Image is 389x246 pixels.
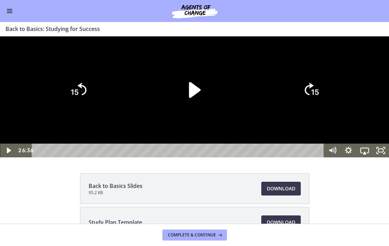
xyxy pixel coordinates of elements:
span: 95.2 KB [89,190,142,195]
tspan: 15 [311,52,319,60]
button: Airplay [357,107,373,121]
button: Complete & continue [162,230,227,241]
div: Playbar [38,107,320,121]
span: Study Plan Template [89,218,142,226]
h3: Back to Basics: Studying for Success [5,25,375,33]
button: Skip ahead 15 seconds [295,38,327,70]
span: Download [267,184,295,193]
button: Play Video [172,31,217,76]
button: Show settings menu [340,107,356,121]
span: Back to Basics Slides [89,182,142,190]
span: Complete & continue [168,232,216,238]
button: Skip back 15 seconds [62,38,94,70]
span: Download [267,218,295,226]
button: Enable menu [5,7,14,15]
tspan: 15 [70,52,78,60]
button: Mute [324,107,340,121]
img: Agents of Change [153,3,236,19]
button: Unfullscreen [373,107,389,121]
a: Download [261,182,301,195]
a: Download [261,215,301,229]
